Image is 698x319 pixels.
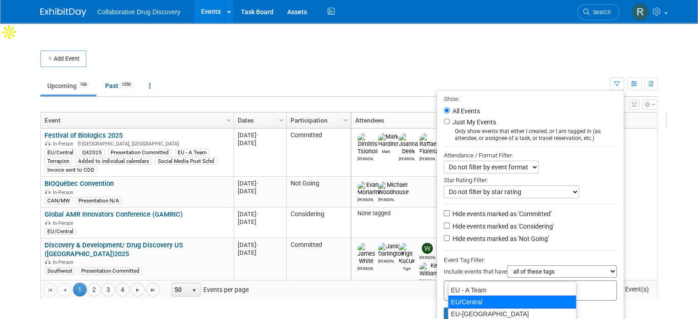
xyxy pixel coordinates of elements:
div: EU - A Team [175,149,209,156]
img: In-Person Event [45,141,50,146]
div: William Wright [419,254,436,260]
div: [DATE] [238,187,282,195]
span: In-Person [53,220,76,226]
a: Upcoming168 [40,77,96,95]
div: Show: [444,93,617,104]
td: Committed [286,129,351,177]
div: Star Rating Filter: [444,173,617,185]
label: Hide events marked as 'Not Going' [451,234,549,243]
div: Q42025 [79,149,105,156]
a: Column Settings [224,112,234,126]
div: [DATE] [238,241,282,249]
span: Events per page [160,283,258,297]
img: In-Person Event [45,259,50,264]
span: 50 [172,283,188,296]
img: James White [357,243,375,265]
div: Attendance / Format Filter: [444,150,617,161]
a: Go to the next page [131,283,145,297]
img: Michael Woodhouse [378,181,409,196]
td: Committed [286,238,351,283]
img: Joanna Deek [399,133,418,155]
a: 4 [116,283,129,297]
span: - [257,241,258,248]
div: EU/Central [45,228,76,235]
span: select [190,287,198,294]
a: Dates [238,112,280,128]
div: Yigit Kucuk [399,265,415,271]
span: Go to the previous page [61,286,68,294]
div: EU - A Team [448,284,576,296]
span: Column Settings [225,117,232,124]
a: Go to the previous page [58,283,72,297]
span: Go to the last page [149,286,156,294]
div: EU/Central [448,296,576,308]
span: Go to the next page [134,286,141,294]
a: Discovery & Development/ Drug Discovery US ([GEOGRAPHIC_DATA])2025 [45,241,183,258]
div: Presentation Committed [108,149,172,156]
a: Festival of Biologics 2025 [45,131,123,140]
div: Presentation N/A [76,197,122,204]
img: Janice Darlington [378,243,404,257]
a: Search [577,4,620,20]
a: 3 [101,283,115,297]
div: Event Tag Filter: [444,255,617,265]
span: - [257,211,258,218]
div: Raffaele Fiorenza [419,155,436,161]
span: Go to the first page [46,286,54,294]
img: Renate Baker [631,3,649,21]
label: Hide events marked as 'Considering' [451,222,554,231]
div: Presentation Committed [78,267,142,274]
div: [GEOGRAPHIC_DATA], [GEOGRAPHIC_DATA] [45,140,229,147]
td: Considering [286,207,351,238]
a: Participation [290,112,345,128]
img: Evan Moriarity [357,181,380,196]
div: Social Media Post Schd [155,157,217,165]
div: [DATE] [238,139,282,147]
a: Past1050 [98,77,140,95]
td: Not Going [286,177,351,207]
div: James White [357,265,374,271]
div: Joanna Deek [399,155,415,161]
img: Mark Harding [378,133,398,148]
div: Include events that have [444,265,617,280]
div: [DATE] [238,218,282,226]
span: In-Person [53,141,76,147]
span: - [257,132,258,139]
span: In-Person [53,259,76,265]
a: Go to the first page [43,283,57,297]
img: In-Person Event [45,190,50,194]
a: Column Settings [341,112,351,126]
img: ExhibitDay [40,8,86,17]
span: In-Person [53,190,76,196]
a: BIOQuébec Convention [45,179,114,188]
a: Column Settings [434,112,444,126]
div: Keith Williamson [419,277,436,283]
div: Terrapinn [45,157,72,165]
a: Attendees [355,112,437,128]
img: In-Person Event [45,220,50,225]
div: Mark Harding [378,148,394,154]
div: Janice Darlington [378,257,394,263]
div: [DATE] [238,210,282,218]
img: Raffaele Fiorenza [419,133,441,155]
a: Go to the last page [146,283,160,297]
div: Added to individual calendars [75,157,152,165]
div: Evan Moriarity [357,196,374,202]
div: Michael Woodhouse [378,196,394,202]
div: [DATE] [238,131,282,139]
div: [DATE] [238,179,282,187]
div: Southwest [45,267,75,274]
img: Dimitris Tsionos [357,133,378,155]
img: Keith Williamson [419,262,448,277]
div: None tagged [355,210,440,217]
div: [DATE] [238,249,282,257]
span: Column Settings [278,117,285,124]
img: William Wright [422,243,433,254]
span: 168 [77,81,89,88]
span: Column Settings [342,117,349,124]
span: Search [590,9,611,16]
div: CAN/MW [45,197,73,204]
div: Dimitris Tsionos [357,155,374,161]
label: All Events [451,108,480,114]
a: 2 [87,283,101,297]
